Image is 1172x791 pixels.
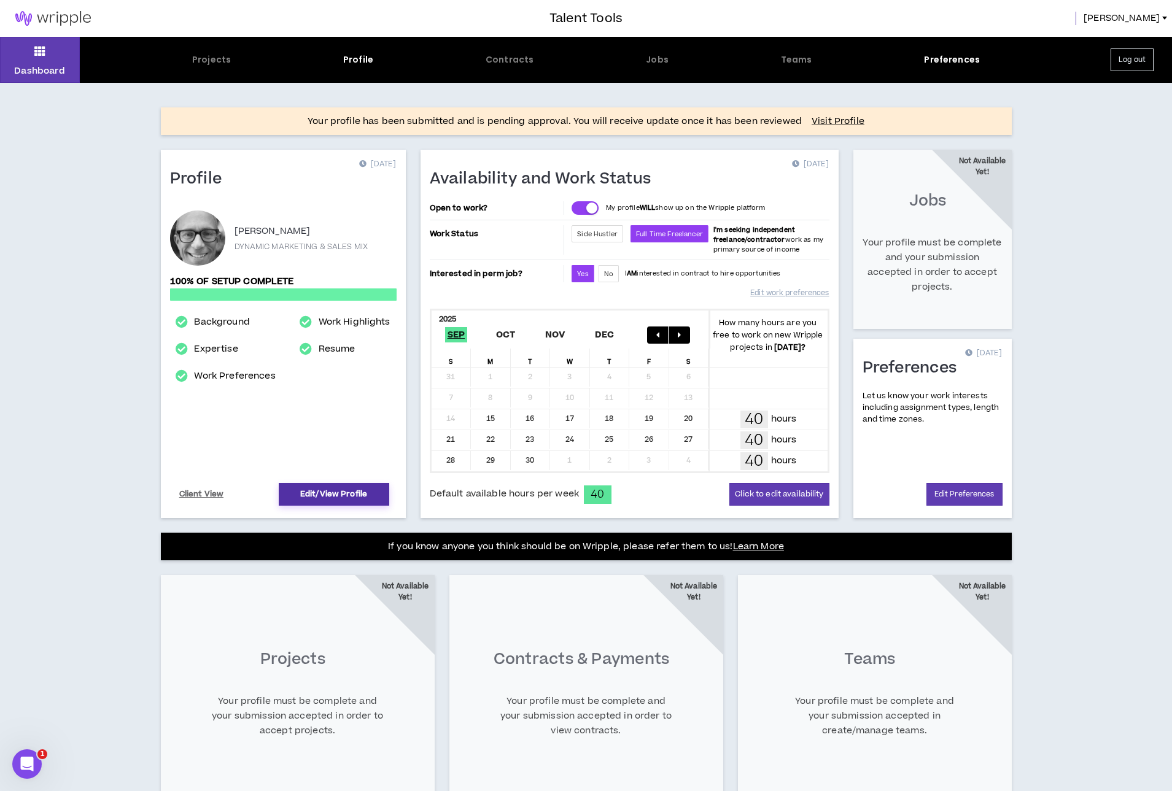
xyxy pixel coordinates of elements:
[430,225,562,242] p: Work Status
[430,487,579,501] span: Default available hours per week
[432,349,472,367] div: S
[640,203,656,212] strong: WILL
[965,347,1002,360] p: [DATE]
[669,349,709,367] div: S
[430,265,562,282] p: Interested in perm job?
[550,349,590,367] div: W
[771,433,797,447] p: hours
[194,369,275,384] a: Work Preferences
[708,317,828,353] p: How many hours are you free to work on new Wripple projects in
[863,390,1003,426] p: Let us know your work interests including assignment types, length and time zones.
[812,115,864,128] a: Visit Profile
[750,282,829,304] a: Edit work preferences
[194,342,238,357] a: Expertise
[771,412,797,426] p: hours
[235,224,311,239] p: [PERSON_NAME]
[439,314,457,325] b: 2025
[924,53,980,66] div: Preferences
[792,158,829,171] p: [DATE]
[729,483,829,506] button: Click to edit availability
[629,349,669,367] div: F
[627,269,637,278] strong: AM
[12,749,42,779] iframe: Intercom live chat
[445,327,468,342] span: Sep
[733,540,784,553] a: Learn More
[926,483,1003,506] a: Edit Preferences
[543,327,568,342] span: Nov
[713,225,795,244] b: I'm seeking independent freelance/contractor
[774,342,805,353] b: [DATE] ?
[863,358,966,378] h1: Preferences
[771,454,797,468] p: hours
[494,327,518,342] span: Oct
[388,539,784,554] p: If you know anyone you think should be on Wripple, please refer them to us!
[308,114,802,129] p: Your profile has been submitted and is pending approval. You will receive update once it has been...
[319,342,355,357] a: Resume
[549,9,623,28] h3: Talent Tools
[37,749,47,759] span: 1
[577,230,618,239] span: Side Hustler
[430,203,562,213] p: Open to work?
[170,275,397,288] p: 100% of setup complete
[359,158,396,171] p: [DATE]
[319,315,390,330] a: Work Highlights
[170,210,225,266] div: Brian S.
[170,169,231,189] h1: Profile
[14,64,65,77] p: Dashboard
[625,269,781,279] p: I interested in contract to hire opportunities
[592,327,617,342] span: Dec
[646,53,669,66] div: Jobs
[192,53,231,66] div: Projects
[1084,12,1160,25] span: [PERSON_NAME]
[604,269,613,279] span: No
[430,169,661,189] h1: Availability and Work Status
[471,349,511,367] div: M
[1111,48,1154,71] button: Log out
[511,349,551,367] div: T
[713,225,823,254] span: work as my primary source of income
[177,484,226,505] a: Client View
[590,349,630,367] div: T
[194,315,249,330] a: Background
[486,53,534,66] div: Contracts
[577,269,588,279] span: Yes
[781,53,812,66] div: Teams
[235,241,368,252] p: DYNAMIC MARKETING & SALES MIX
[279,483,389,506] a: Edit/View Profile
[606,203,765,213] p: My profile show up on the Wripple platform
[343,53,373,66] div: Profile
